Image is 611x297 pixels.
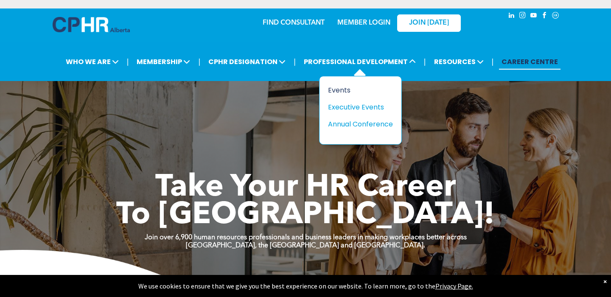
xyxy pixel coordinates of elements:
li: | [127,53,129,70]
span: PROFESSIONAL DEVELOPMENT [301,54,418,70]
span: MEMBERSHIP [134,54,193,70]
a: youtube [529,11,538,22]
a: Executive Events [328,102,393,112]
a: CAREER CENTRE [499,54,561,70]
span: JOIN [DATE] [409,19,449,27]
a: FIND CONSULTANT [263,20,325,26]
a: instagram [518,11,527,22]
div: Events [328,85,387,95]
div: Annual Conference [328,119,387,129]
img: A blue and white logo for cp alberta [53,17,130,32]
li: | [198,53,200,70]
div: Executive Events [328,102,387,112]
strong: Join over 6,900 human resources professionals and business leaders in making workplaces better ac... [145,234,467,241]
a: linkedin [507,11,516,22]
a: Social network [551,11,560,22]
div: Dismiss notification [603,277,607,286]
a: facebook [540,11,549,22]
a: Events [328,85,393,95]
li: | [294,53,296,70]
a: MEMBER LOGIN [337,20,390,26]
span: Take Your HR Career [155,173,456,203]
a: Annual Conference [328,119,393,129]
strong: [GEOGRAPHIC_DATA], the [GEOGRAPHIC_DATA] and [GEOGRAPHIC_DATA]. [186,242,425,249]
li: | [492,53,494,70]
span: WHO WE ARE [63,54,121,70]
span: CPHR DESIGNATION [206,54,288,70]
span: To [GEOGRAPHIC_DATA]! [116,200,495,231]
a: JOIN [DATE] [397,14,461,32]
li: | [424,53,426,70]
a: Privacy Page. [435,282,473,290]
span: RESOURCES [432,54,486,70]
